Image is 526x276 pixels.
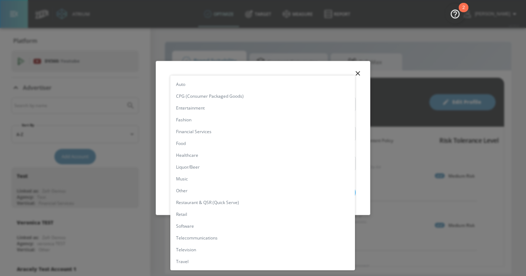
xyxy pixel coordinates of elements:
[170,149,355,161] li: Healthcare
[170,137,355,149] li: Food
[170,161,355,173] li: Liquor/Beer
[170,78,355,90] li: Auto
[170,256,355,267] li: Travel
[170,208,355,220] li: Retail
[170,126,355,137] li: Financial Services
[170,197,355,208] li: Restaurant & QSR (Quick Serve)
[170,185,355,197] li: Other
[170,114,355,126] li: Fashion
[170,90,355,102] li: CPG (Consumer Packaged Goods)
[445,4,465,24] button: Open Resource Center, 2 new notifications
[170,173,355,185] li: Music
[462,8,465,17] div: 2
[170,232,355,244] li: Telecommunications
[170,244,355,256] li: Television
[170,220,355,232] li: Software
[170,102,355,114] li: Entertainment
